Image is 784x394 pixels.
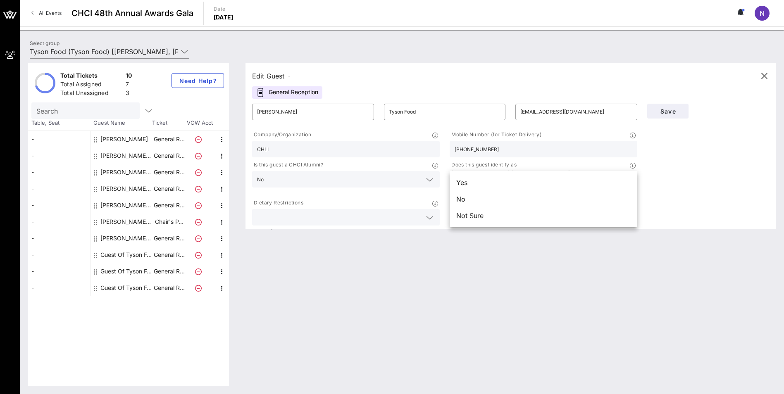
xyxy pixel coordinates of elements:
div: No [257,177,264,183]
div: 3 [126,89,132,99]
span: Guest Name [90,119,152,127]
div: Chevon Fuller Tyson Foods [100,147,153,164]
div: No [450,191,637,207]
p: General R… [153,197,186,214]
span: Save [654,108,682,115]
span: CHCI 48th Annual Awards Gala [71,7,193,19]
p: [DATE] [214,13,234,21]
div: General Reception [252,86,322,99]
div: Jordan Riche Tyson Foods [100,180,153,197]
span: N [760,9,765,17]
div: - [28,214,90,230]
div: Guest Of Tyson Food [100,280,153,296]
p: General R… [153,230,186,247]
div: - [28,230,90,247]
span: Table, Seat [28,119,90,127]
div: Guest Of Tyson Food [100,247,153,263]
a: All Events [26,7,67,20]
div: - [28,131,90,147]
span: - [288,74,291,80]
p: Mobile Number (for Ticket Delivery) [450,131,541,139]
div: Edit Guest [252,70,291,82]
button: Need Help? [172,73,224,88]
div: 10 [126,71,132,82]
div: No [252,171,440,188]
div: - [28,263,90,280]
div: Total Unassigned [60,89,122,99]
div: N [755,6,770,21]
p: General R… [153,131,186,147]
div: Total Tickets [60,71,122,82]
div: Yes [450,174,637,191]
div: Enrique Avila Tyson Foods [100,164,153,180]
p: General R… [153,263,186,280]
div: Total Assigned [60,80,122,90]
div: Nora Venegas Tyson Foods [100,214,153,230]
p: Does this guest identify as [DEMOGRAPHIC_DATA]/[DEMOGRAPHIC_DATA]? [450,161,630,177]
input: Email* [520,105,632,119]
label: Select group [30,40,60,46]
span: Ticket [152,119,185,127]
p: General R… [153,280,186,296]
span: VOW Acct [185,119,214,127]
p: Dietary Restrictions [252,199,303,207]
div: Belinda Garza [100,131,148,147]
div: - [28,164,90,180]
p: General R… [153,247,186,263]
div: - [28,247,90,263]
div: - [28,280,90,296]
p: Chair's P… [153,214,186,230]
button: Save [647,104,689,119]
div: Kaycee Bidwell Tyson Foods [100,197,153,214]
span: All Events [39,10,62,16]
p: General R… [153,164,186,180]
p: General R… [153,147,186,164]
div: - [28,180,90,197]
p: Date [214,5,234,13]
p: Is this guest a CHCI Alumni? [252,161,323,169]
p: Company/Organization [252,131,311,139]
span: Need Help? [179,77,217,84]
div: Guest Of Tyson Food [100,263,153,280]
input: First Name* [257,105,369,119]
div: - [28,147,90,164]
p: General R… [153,180,186,197]
div: Rosa Lovaton Tyson Foods [100,230,153,247]
div: Not Sure [450,207,637,224]
div: - [28,197,90,214]
div: 7 [126,80,132,90]
input: Last Name* [389,105,501,119]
